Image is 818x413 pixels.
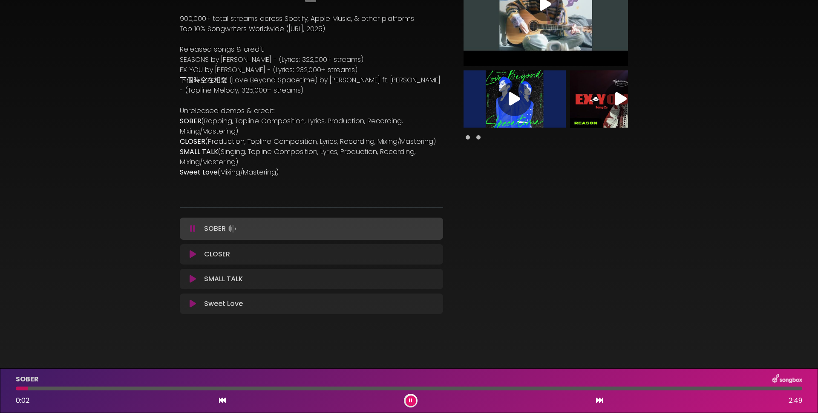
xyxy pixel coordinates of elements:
[180,116,443,137] p: (Rapping, Topline Composition, Lyrics, Production, Recording, Mixing/Mastering)
[180,167,443,177] p: (Mixing/Mastering)
[180,65,443,75] p: EX YOU by [PERSON_NAME] - (Lyrics; 232,000+ streams)
[570,70,672,128] img: Video Thumbnail
[180,137,205,146] strong: CLOSER
[180,55,443,65] p: SEASONS by [PERSON_NAME] - (Lyrics; 322,000+ streams)
[180,147,443,167] p: (Singing, Topline Composition, Lyrics, Production, Recording, Mixing/Mastering)
[180,147,218,157] strong: SMALL TALK
[464,70,566,128] img: Video Thumbnail
[180,14,443,24] p: 900,000+ total streams across Spotify, Apple Music, & other platforms
[180,167,218,177] strong: Sweet Love
[204,249,230,259] p: CLOSER
[180,44,443,55] p: Released songs & credit:
[204,299,243,309] p: Sweet Love
[226,223,238,235] img: waveform4.gif
[180,24,443,34] p: Top 10% Songwriters Worldwide ([URL], 2025)
[180,137,443,147] p: (Production, Topline Composition, Lyrics, Recording, Mixing/Mastering)
[180,116,202,126] strong: SOBER
[204,274,243,284] p: SMALL TALK
[204,223,238,235] p: SOBER
[180,75,443,96] p: 下個時空在相愛 (Love Beyond Spacetime) by [PERSON_NAME] ft. [PERSON_NAME] - (Topline Melody; 325,000+ st...
[180,106,443,116] p: Unreleased demos & credit:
